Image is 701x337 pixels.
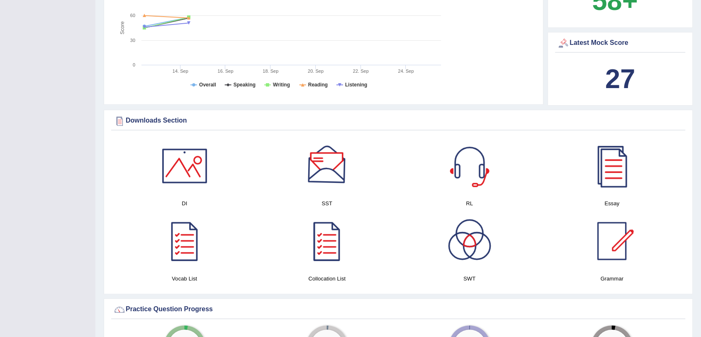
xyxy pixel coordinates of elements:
[133,62,135,67] text: 0
[113,303,683,316] div: Practice Question Progress
[260,274,394,283] h4: Collocation List
[273,82,290,88] tspan: Writing
[117,199,252,208] h4: DI
[130,13,135,18] text: 60
[173,69,188,74] tspan: 14. Sep
[263,69,278,74] tspan: 18. Sep
[119,21,125,34] tspan: Score
[113,115,683,127] div: Downloads Section
[345,82,367,88] tspan: Listening
[199,82,216,88] tspan: Overall
[402,199,537,208] h4: RL
[545,199,679,208] h4: Essay
[260,199,394,208] h4: SST
[605,64,635,94] b: 27
[130,38,135,43] text: 30
[557,37,683,49] div: Latest Mock Score
[308,69,324,74] tspan: 20. Sep
[308,82,328,88] tspan: Reading
[353,69,369,74] tspan: 22. Sep
[234,82,256,88] tspan: Speaking
[218,69,234,74] tspan: 16. Sep
[402,274,537,283] h4: SWT
[117,274,252,283] h4: Vocab List
[545,274,679,283] h4: Grammar
[398,69,414,74] tspan: 24. Sep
